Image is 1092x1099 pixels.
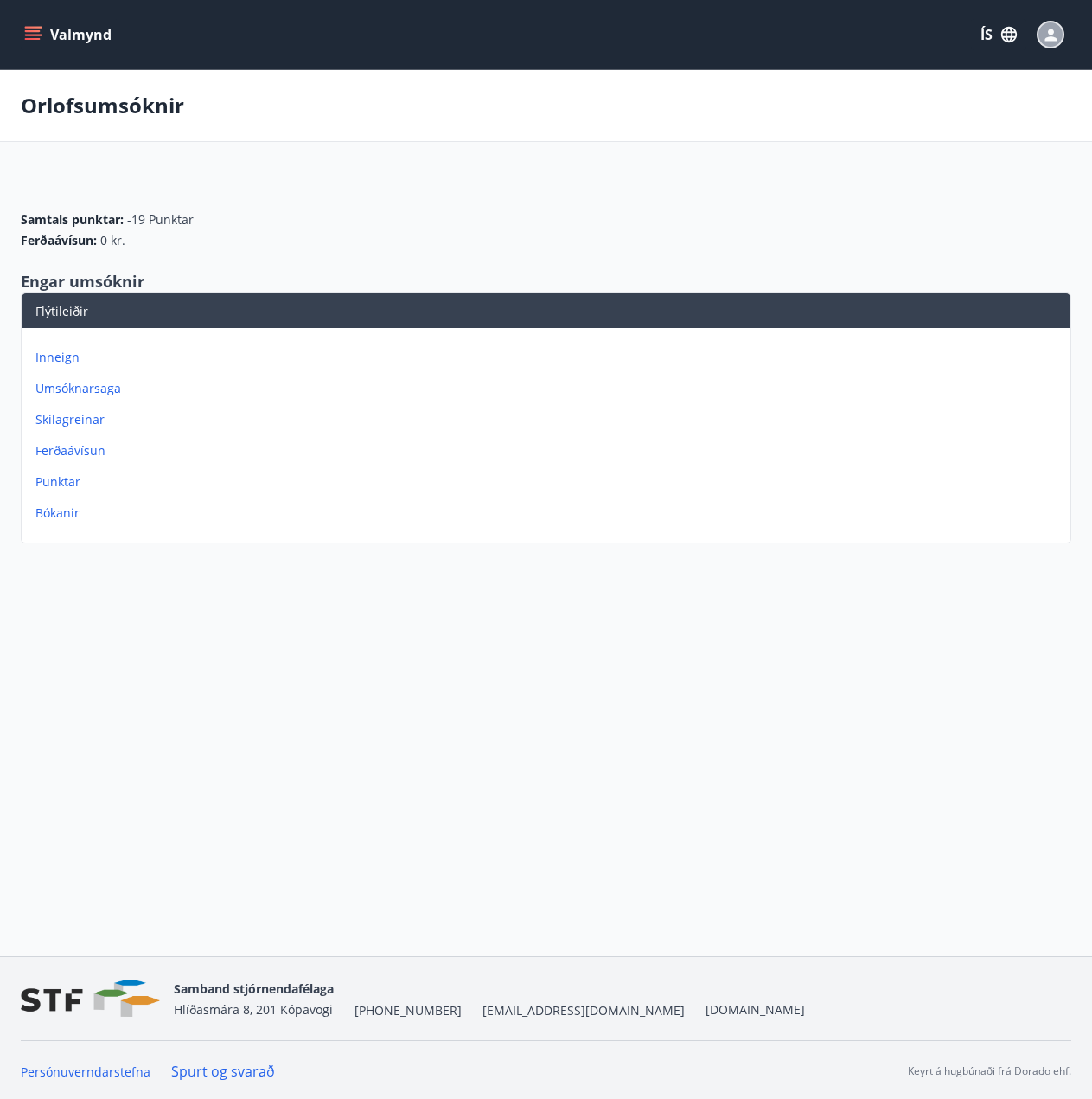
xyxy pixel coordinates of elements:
[21,211,124,228] span: Samtals punktar :
[35,473,1063,491] p: Punktar
[21,232,97,249] span: Ferðaávísun :
[21,19,118,50] button: menu
[100,232,125,249] span: 0 kr.
[21,1064,150,1080] a: Persónuverndarstefna
[21,271,144,292] span: Engar umsóknir
[21,91,184,120] p: Orlofsumsóknir
[127,211,194,228] span: -19 Punktar
[354,1002,462,1019] span: [PHONE_NUMBER]
[35,380,1063,397] p: Umsóknarsaga
[174,980,334,997] span: Samband stjórnendafélaga
[35,411,1063,428] p: Skilagreinar
[706,1001,805,1018] a: [DOMAIN_NAME]
[21,980,160,1018] img: vjCaq2fThgY3EUYqSgpjEiBg6WP39ov69hlhuPVN.png
[908,1064,1071,1079] p: Keyrt á hugbúnaði frá Dorado ehf.
[171,1062,275,1081] a: Spurt og svarað
[35,505,1063,522] p: Bókanir
[482,1002,685,1019] span: [EMAIL_ADDRESS][DOMAIN_NAME]
[174,1001,333,1018] span: Hlíðasmára 8, 201 Kópavogi
[971,19,1026,50] button: ÍS
[35,303,88,319] span: Flýtileiðir
[35,442,1063,460] p: Ferðaávísun
[35,349,1063,366] p: Inneign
